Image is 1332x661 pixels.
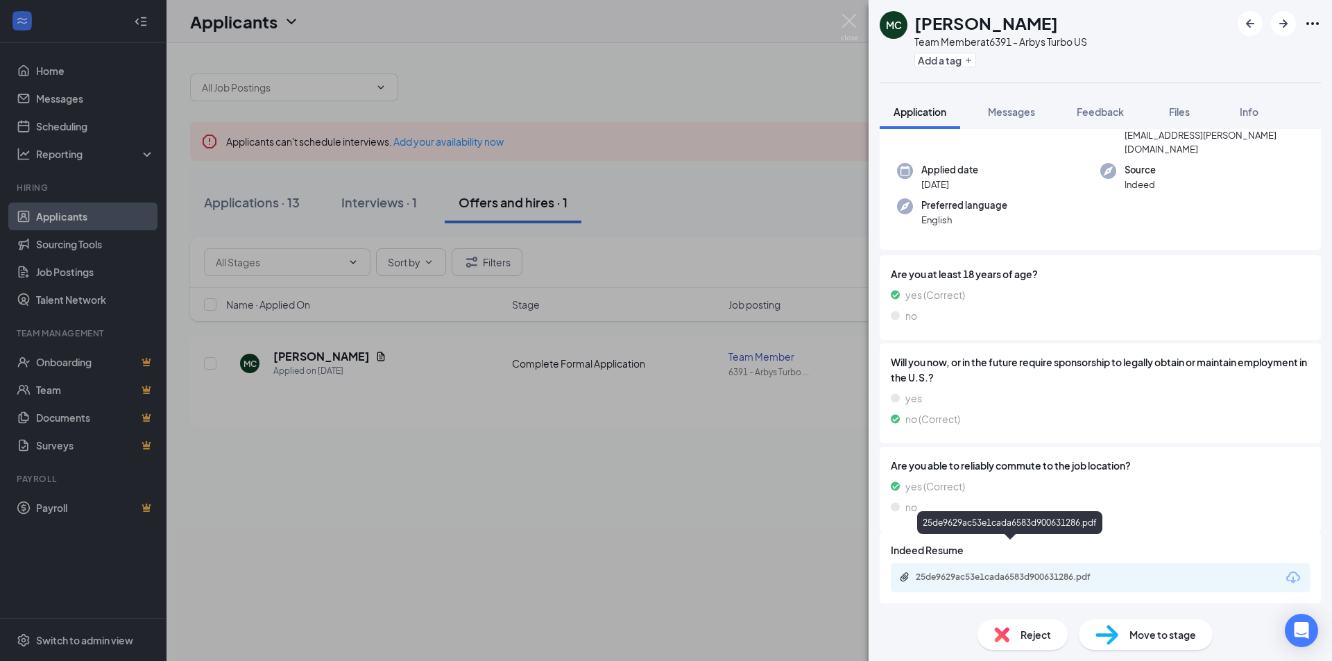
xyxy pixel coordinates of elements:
[886,18,902,32] div: MC
[1242,15,1258,32] svg: ArrowLeftNew
[891,354,1310,385] span: Will you now, or in the future require sponsorship to legally obtain or maintain employment in th...
[1169,105,1190,118] span: Files
[916,572,1110,583] div: 25de9629ac53e1cada6583d900631286.pdf
[921,163,978,177] span: Applied date
[905,499,917,515] span: no
[1125,178,1156,191] span: Indeed
[917,511,1102,534] div: 25de9629ac53e1cada6583d900631286.pdf
[899,572,910,583] svg: Paperclip
[914,11,1058,35] h1: [PERSON_NAME]
[1125,163,1156,177] span: Source
[1125,114,1304,156] span: [PERSON_NAME][DOMAIN_NAME][EMAIL_ADDRESS][PERSON_NAME][DOMAIN_NAME]
[1077,105,1124,118] span: Feedback
[905,308,917,323] span: no
[921,213,1007,227] span: English
[914,35,1087,49] div: Team Member at 6391 - Arbys Turbo US
[921,198,1007,212] span: Preferred language
[1271,11,1296,36] button: ArrowRight
[1129,627,1196,642] span: Move to stage
[891,542,964,558] span: Indeed Resume
[1021,627,1051,642] span: Reject
[988,105,1035,118] span: Messages
[1275,15,1292,32] svg: ArrowRight
[905,287,965,302] span: yes (Correct)
[1285,614,1318,647] div: Open Intercom Messenger
[891,458,1310,473] span: Are you able to reliably commute to the job location?
[1285,569,1301,586] svg: Download
[891,266,1310,282] span: Are you at least 18 years of age?
[905,411,960,427] span: no (Correct)
[921,178,978,191] span: [DATE]
[905,479,965,494] span: yes (Correct)
[899,572,1124,585] a: Paperclip25de9629ac53e1cada6583d900631286.pdf
[914,53,976,67] button: PlusAdd a tag
[1304,15,1321,32] svg: Ellipses
[894,105,946,118] span: Application
[1238,11,1263,36] button: ArrowLeftNew
[964,56,973,65] svg: Plus
[905,390,922,406] span: yes
[1240,105,1258,118] span: Info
